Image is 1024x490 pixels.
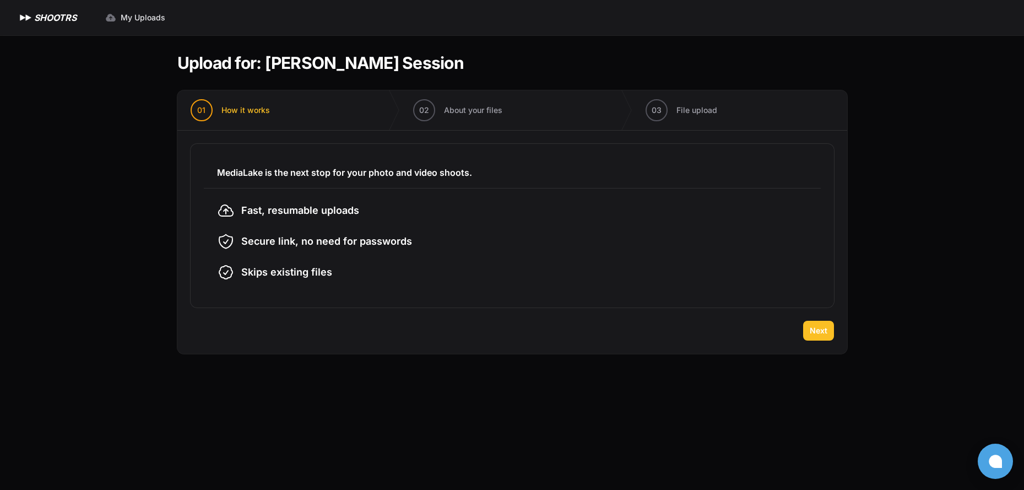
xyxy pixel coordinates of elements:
button: 03 File upload [632,90,730,130]
span: My Uploads [121,12,165,23]
span: Fast, resumable uploads [241,203,359,218]
span: Next [810,325,827,336]
button: 01 How it works [177,90,283,130]
h3: MediaLake is the next stop for your photo and video shoots. [217,166,808,179]
span: Secure link, no need for passwords [241,234,412,249]
button: Next [803,321,834,341]
h1: SHOOTRS [34,11,77,24]
span: How it works [221,105,270,116]
span: 03 [652,105,662,116]
a: SHOOTRS SHOOTRS [18,11,77,24]
img: SHOOTRS [18,11,34,24]
button: 02 About your files [400,90,516,130]
span: File upload [676,105,717,116]
button: Open chat window [978,444,1013,479]
span: 02 [419,105,429,116]
a: My Uploads [99,8,172,28]
span: Skips existing files [241,265,332,280]
span: About your files [444,105,502,116]
h1: Upload for: [PERSON_NAME] Session [177,53,464,73]
span: 01 [197,105,205,116]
